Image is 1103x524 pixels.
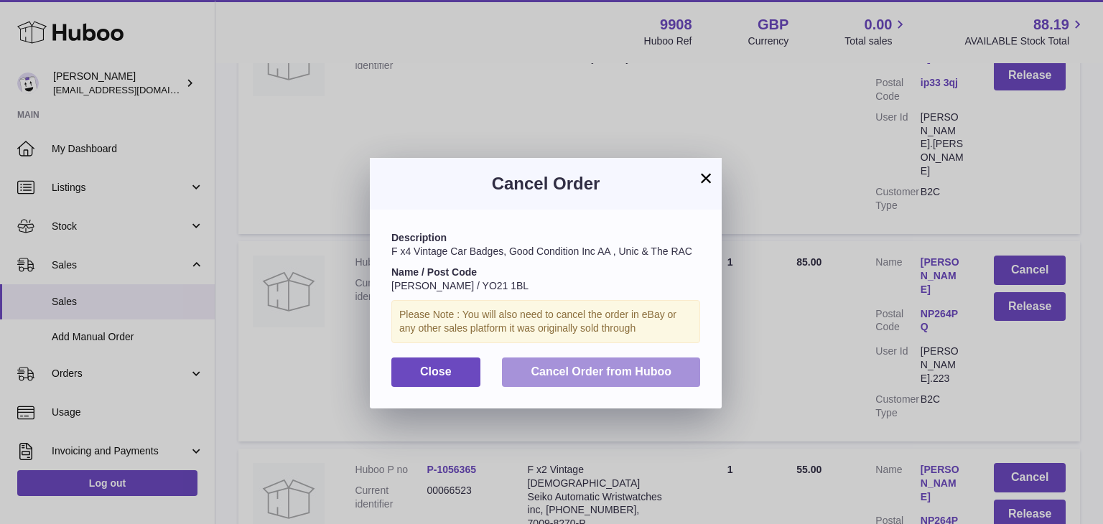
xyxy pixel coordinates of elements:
[391,266,477,278] strong: Name / Post Code
[420,365,452,378] span: Close
[391,357,480,387] button: Close
[391,300,700,343] div: Please Note : You will also need to cancel the order in eBay or any other sales platform it was o...
[391,172,700,195] h3: Cancel Order
[391,232,447,243] strong: Description
[391,245,692,257] span: F x4 Vintage Car Badges, Good Condition Inc AA , Unic & The RAC
[531,365,671,378] span: Cancel Order from Huboo
[697,169,715,187] button: ×
[502,357,700,387] button: Cancel Order from Huboo
[391,280,529,291] span: [PERSON_NAME] / YO21 1BL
